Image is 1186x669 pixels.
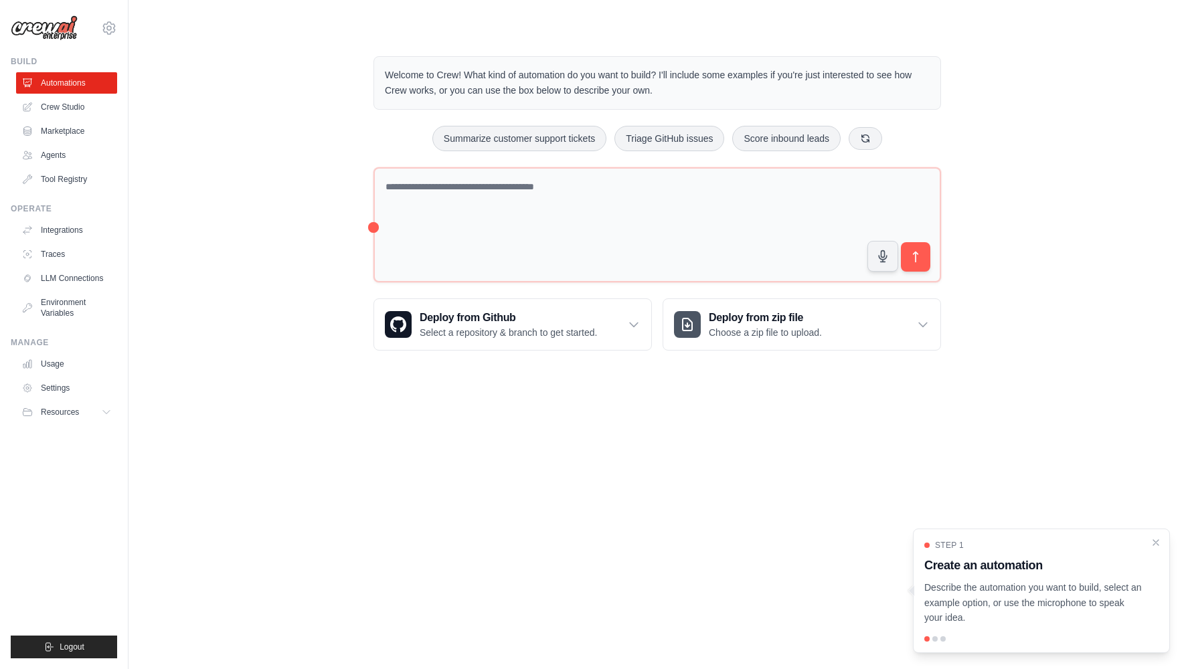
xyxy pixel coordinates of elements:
[924,580,1142,626] p: Describe the automation you want to build, select an example option, or use the microphone to spe...
[935,540,964,551] span: Step 1
[11,203,117,214] div: Operate
[709,310,822,326] h3: Deploy from zip file
[60,642,84,652] span: Logout
[709,326,822,339] p: Choose a zip file to upload.
[732,126,841,151] button: Score inbound leads
[16,120,117,142] a: Marketplace
[16,353,117,375] a: Usage
[614,126,724,151] button: Triage GitHub issues
[420,326,597,339] p: Select a repository & branch to get started.
[16,96,117,118] a: Crew Studio
[16,377,117,399] a: Settings
[16,72,117,94] a: Automations
[16,244,117,265] a: Traces
[420,310,597,326] h3: Deploy from Github
[11,636,117,658] button: Logout
[11,15,78,41] img: Logo
[432,126,606,151] button: Summarize customer support tickets
[385,68,930,98] p: Welcome to Crew! What kind of automation do you want to build? I'll include some examples if you'...
[16,219,117,241] a: Integrations
[16,268,117,289] a: LLM Connections
[11,56,117,67] div: Build
[41,407,79,417] span: Resources
[11,337,117,348] div: Manage
[1151,537,1161,548] button: Close walkthrough
[924,556,1142,575] h3: Create an automation
[16,169,117,190] a: Tool Registry
[16,292,117,324] a: Environment Variables
[16,145,117,166] a: Agents
[16,401,117,423] button: Resources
